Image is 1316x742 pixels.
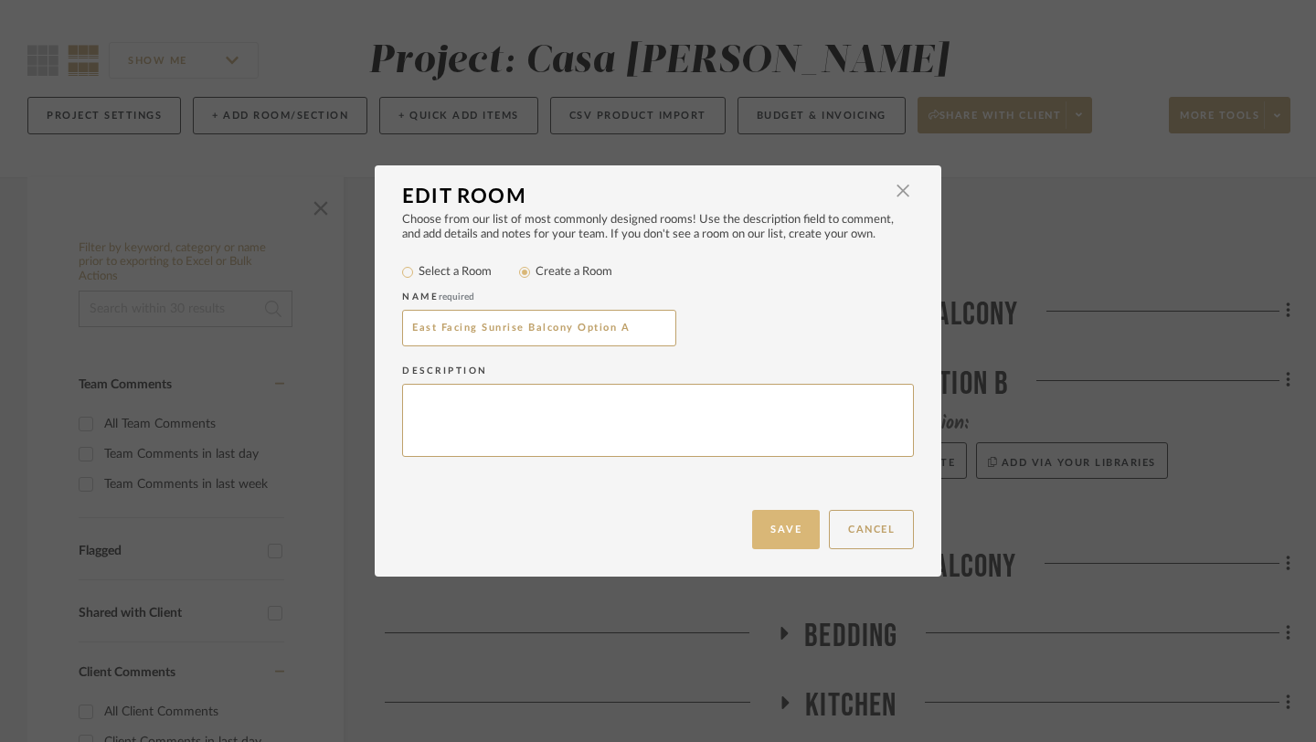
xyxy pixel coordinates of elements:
label: Select a Room [419,263,492,281]
button: Cancel [829,510,914,549]
div: Name [402,288,914,306]
button: Close [885,173,921,209]
label: Create a Room [536,263,612,281]
button: Save [752,510,820,549]
div: Choose from our list of most commonly designed rooms! Use the description field to comment, and a... [402,213,914,242]
dialog-header: Edit Room [375,165,941,213]
div: Description [402,362,914,380]
div: Edit Room [402,185,891,208]
input: ENTER ROOM NAME [402,310,676,346]
span: required [439,292,474,302]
